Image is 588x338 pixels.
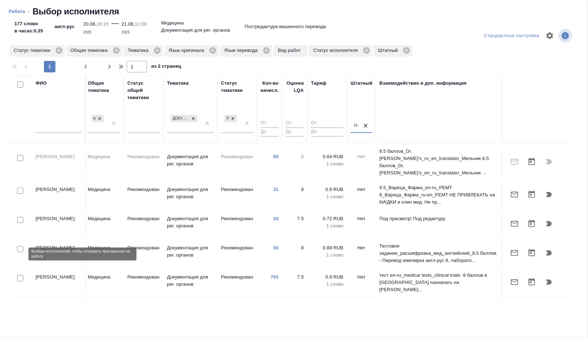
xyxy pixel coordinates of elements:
[540,244,558,262] button: Продолжить
[217,182,257,208] td: Рекомендован
[217,212,257,237] td: Рекомендован
[261,128,279,137] input: До
[311,160,344,168] p: 1 слово
[380,272,498,293] p: тест en-ru_medical tests_clinical trials -8 баллов в [GEOGRAPHIC_DATA] назначать на [PERSON_NAME]...
[347,212,376,237] td: Нет
[286,128,304,137] input: До
[482,30,541,41] div: split button
[217,299,257,324] td: Рекомендован
[167,244,214,259] p: Документация для рег. органов
[271,274,279,280] a: 793
[347,150,376,175] td: Нет
[378,47,400,54] p: Штатный
[124,212,163,237] td: Рекомендован
[311,186,344,193] p: 0.8 RUB
[9,45,65,57] div: Статус тематики
[311,215,344,222] p: 0.72 RUB
[84,212,124,237] td: Медицина
[311,193,344,200] p: 1 слово
[167,273,214,288] p: Документация для рег. органов
[9,6,579,17] nav: breadcrumb
[128,47,151,54] p: Тематика
[282,299,308,324] td: 8
[167,186,214,200] p: Документация для рег. органов
[273,245,279,250] a: 56
[217,241,257,266] td: Рекомендован
[311,80,327,87] div: Тариф
[32,299,86,324] td: [PERSON_NAME]
[273,154,279,159] a: 90
[286,80,304,94] div: Оценка LQA
[124,241,163,266] td: Рекомендован
[124,45,163,57] div: Тематика
[80,61,91,72] button: 2
[84,270,124,295] td: Медицина
[224,114,238,123] div: Рекомендован
[311,153,344,160] p: 0.84 RUB
[165,45,219,57] div: Язык оригинала
[32,6,119,17] h2: Выбор исполнителя
[506,186,523,203] button: Отправить предложение о работе
[17,246,23,252] input: Выбери исполнителей, чтобы отправить приглашение на работу
[354,123,360,129] div: Нет
[84,241,124,266] td: Медицина
[380,80,467,87] div: Взаимодействие и доп. информация
[220,45,272,57] div: Язык перевода
[122,21,135,27] p: 21.08,
[167,153,214,168] p: Документация для рег. органов
[347,182,376,208] td: Нет
[28,8,30,15] li: ‹
[261,119,279,128] input: От
[282,241,308,266] td: 8
[286,119,304,128] input: От
[167,215,214,230] p: Документация для рег. органов
[523,186,540,203] button: Открыть календарь загрузки
[506,273,523,291] button: Отправить предложение о работе
[161,19,184,27] p: Медицина
[282,150,308,175] td: 8
[540,186,558,203] button: Продолжить
[244,23,326,30] p: Постредактура машинного перевода
[224,47,260,54] p: Язык перевода
[170,114,198,123] div: Документация для рег. органов
[540,215,558,232] button: Продолжить
[221,80,253,94] div: Статус тематики
[88,80,120,94] div: Общая тематика
[506,215,523,232] button: Отправить предложение о работе
[380,243,498,264] p: Тестовое задание_расшифровка_мед_английский_8,5 баллов. - Перевод ювелирка англ-рус 8, лаборато...
[217,270,257,295] td: Рекомендован
[523,273,540,291] button: Открыть календарь загрузки
[347,270,376,295] td: Нет
[523,153,540,170] button: Открыть календарь загрузки
[84,150,124,175] td: Медицина
[71,47,110,54] p: Общая тематика
[36,80,47,87] div: ФИО
[225,115,229,123] div: Рекомендован
[84,182,124,208] td: Медицина
[17,217,23,223] input: Выбери исполнителей, чтобы отправить приглашение на работу
[540,273,558,291] button: Продолжить
[169,47,207,54] p: Язык оригинала
[80,63,91,70] span: 2
[124,270,163,295] td: Рекомендован
[32,182,86,208] td: [PERSON_NAME]
[124,299,163,324] td: Рекомендован
[111,17,118,36] div: —
[380,215,498,222] p: Под присмотр! Под редактуру
[66,45,122,57] div: Общая тематика
[171,115,189,123] div: Документация для рег. органов
[311,273,344,281] p: 0.9 RUB
[523,244,540,262] button: Открыть календарь загрузки
[151,62,181,72] span: из 2 страниц
[91,114,104,123] div: Медицина
[311,128,344,137] input: До
[506,244,523,262] button: Отправить предложение о работе
[541,27,558,44] span: Настроить таблицу
[135,21,147,27] p: 11:00
[217,150,257,175] td: Рекомендован
[9,9,25,14] a: Работа
[374,45,412,57] div: Штатный
[282,212,308,237] td: 7.5
[127,80,160,101] div: Статус общей тематики
[32,241,86,266] td: [PERSON_NAME]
